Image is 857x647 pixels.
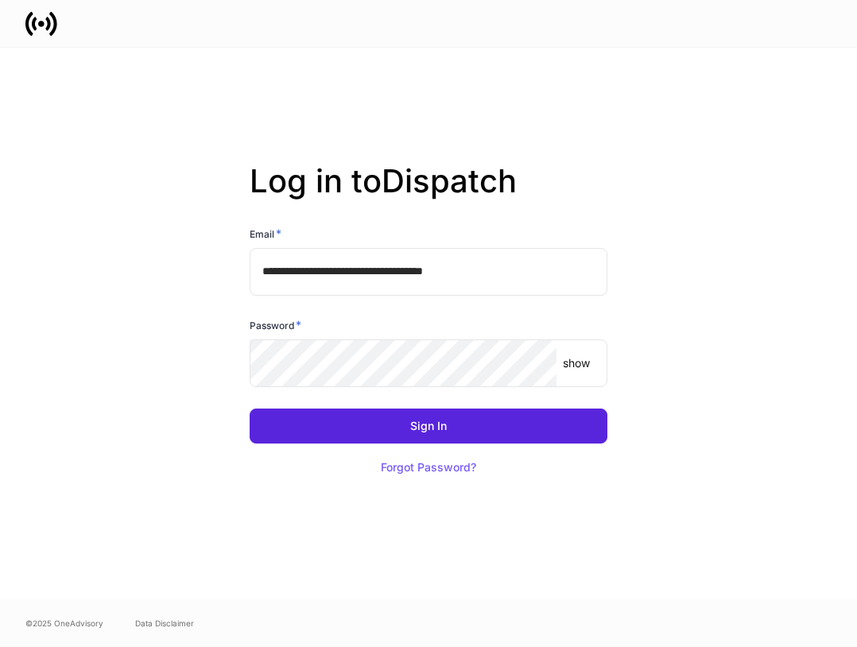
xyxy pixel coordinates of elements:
[135,617,194,630] a: Data Disclaimer
[25,617,103,630] span: © 2025 OneAdvisory
[250,409,607,444] button: Sign In
[250,226,281,242] h6: Email
[361,450,496,485] button: Forgot Password?
[563,355,590,371] p: show
[250,162,607,226] h2: Log in to Dispatch
[381,462,476,473] div: Forgot Password?
[250,317,301,333] h6: Password
[410,420,447,432] div: Sign In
